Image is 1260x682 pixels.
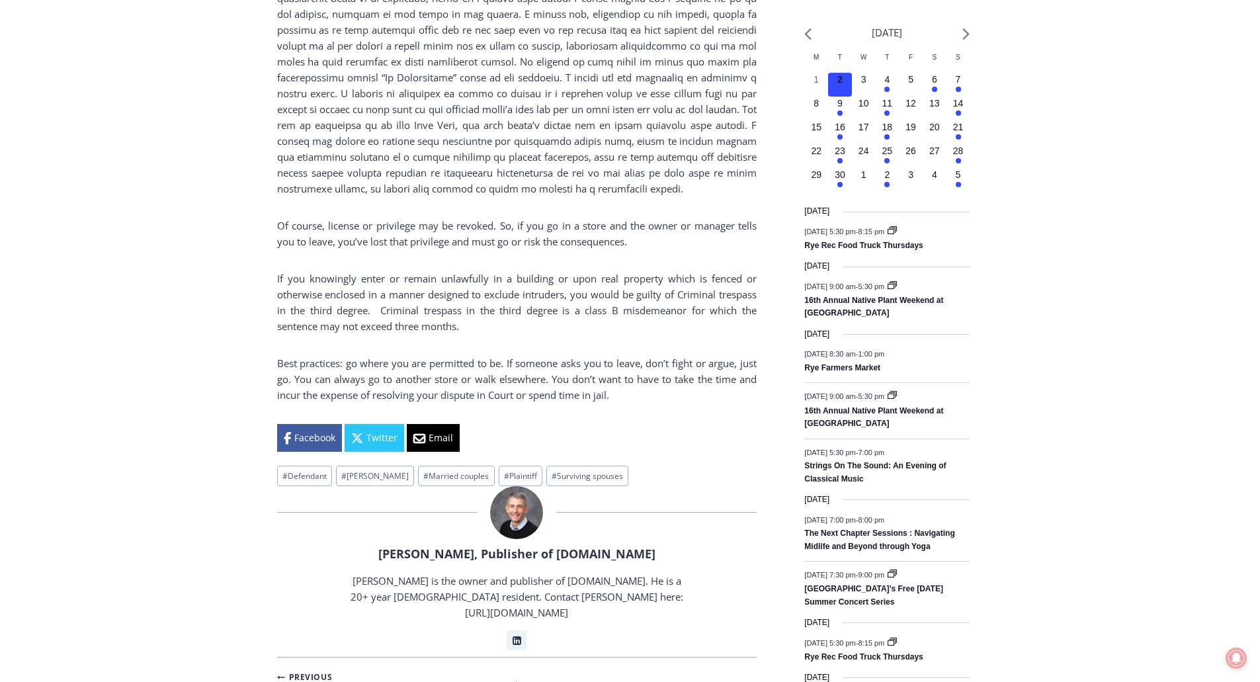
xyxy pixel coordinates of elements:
span: 1:00 pm [858,350,884,358]
time: [DATE] [804,205,829,218]
button: 17 [852,120,876,144]
time: 2 [884,169,890,180]
em: Has events [956,158,961,163]
time: - [804,350,884,358]
time: 2 [837,74,843,85]
time: 25 [882,146,893,156]
time: - [804,227,886,235]
time: 5 [908,74,913,85]
em: Has events [837,110,843,116]
div: Monday [804,52,828,73]
a: Rye Rec Food Truck Thursdays [804,241,923,251]
span: 8:15 pm [858,227,884,235]
button: 23 Has events [828,144,852,168]
div: Saturday [923,52,946,73]
em: Has events [837,158,843,163]
div: "We would have speakers with experience in local journalism speak to us about their experiences a... [334,1,625,128]
button: 7 Has events [946,73,970,97]
span: 8:00 pm [858,515,884,523]
time: 4 [884,74,890,85]
button: 4 Has events [876,73,900,97]
time: - [804,571,886,579]
button: 26 [899,144,923,168]
time: 17 [859,122,869,132]
em: Has events [956,87,961,92]
time: 1 [814,74,819,85]
time: 29 [811,169,821,180]
a: [PERSON_NAME], Publisher of [DOMAIN_NAME] [378,546,655,562]
span: 7:00 pm [858,448,884,456]
button: 8 [804,97,828,120]
time: 16 [835,122,845,132]
span: 5:30 pm [858,392,884,400]
div: Friday [899,52,923,73]
time: 24 [859,146,869,156]
span: [DATE] 5:30 pm [804,638,855,646]
a: Rye Rec Food Truck Thursdays [804,652,923,663]
button: 10 [852,97,876,120]
em: Has events [932,87,937,92]
a: #Married couples [418,466,494,486]
time: 4 [932,169,937,180]
time: 10 [859,98,869,108]
button: 1 [852,168,876,192]
span: 5:30 pm [858,282,884,290]
span: 8:15 pm [858,638,884,646]
span: T [838,54,842,61]
div: Thursday [876,52,900,73]
a: Next month [962,28,970,40]
button: 18 Has events [876,120,900,144]
button: 11 Has events [876,97,900,120]
time: 26 [905,146,916,156]
button: 25 Has events [876,144,900,168]
button: 13 [923,97,946,120]
button: 3 [852,73,876,97]
a: 16th Annual Native Plant Weekend at [GEOGRAPHIC_DATA] [804,406,943,429]
a: [GEOGRAPHIC_DATA]’s Free [DATE] Summer Concert Series [804,584,943,607]
time: - [804,392,886,400]
a: Strings On The Sound: An Evening of Classical Music [804,461,946,484]
li: [DATE] [872,24,902,42]
button: 2 [828,73,852,97]
time: 13 [929,98,940,108]
em: Has events [837,182,843,187]
em: Has events [956,110,961,116]
span: Intern @ [DOMAIN_NAME] [346,132,613,161]
span: # [282,470,288,482]
button: 9 Has events [828,97,852,120]
time: 8 [814,98,819,108]
button: 28 Has events [946,144,970,168]
a: #[PERSON_NAME] [336,466,414,486]
time: - [804,448,884,456]
span: # [423,470,429,482]
em: Has events [837,134,843,140]
span: [DATE] 9:00 am [804,282,855,290]
time: 1 [861,169,866,180]
a: #Plaintiff [499,466,542,486]
time: [DATE] [804,617,829,629]
button: 29 [804,168,828,192]
button: 20 [923,120,946,144]
time: 12 [905,98,916,108]
time: [DATE] [804,328,829,341]
time: 23 [835,146,845,156]
span: [DATE] 8:30 am [804,350,855,358]
button: 12 [899,97,923,120]
span: W [861,54,866,61]
time: 18 [882,122,893,132]
span: # [504,470,509,482]
span: [DATE] 9:00 am [804,392,855,400]
div: "[PERSON_NAME]'s draw is the fine variety of pristine raw fish kept on hand" [136,83,188,158]
span: [DATE] 5:30 pm [804,227,855,235]
p: If you knowingly enter or remain unlawfully in a building or upon real property which is fenced o... [277,271,757,334]
span: [DATE] 5:30 pm [804,448,855,456]
button: 5 [899,73,923,97]
time: - [804,282,886,290]
span: 9:00 pm [858,571,884,579]
time: [DATE] [804,493,829,506]
button: 16 Has events [828,120,852,144]
a: #Defendant [277,466,332,486]
span: # [341,470,347,482]
em: Has events [884,87,890,92]
a: #Surviving spouses [546,466,628,486]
